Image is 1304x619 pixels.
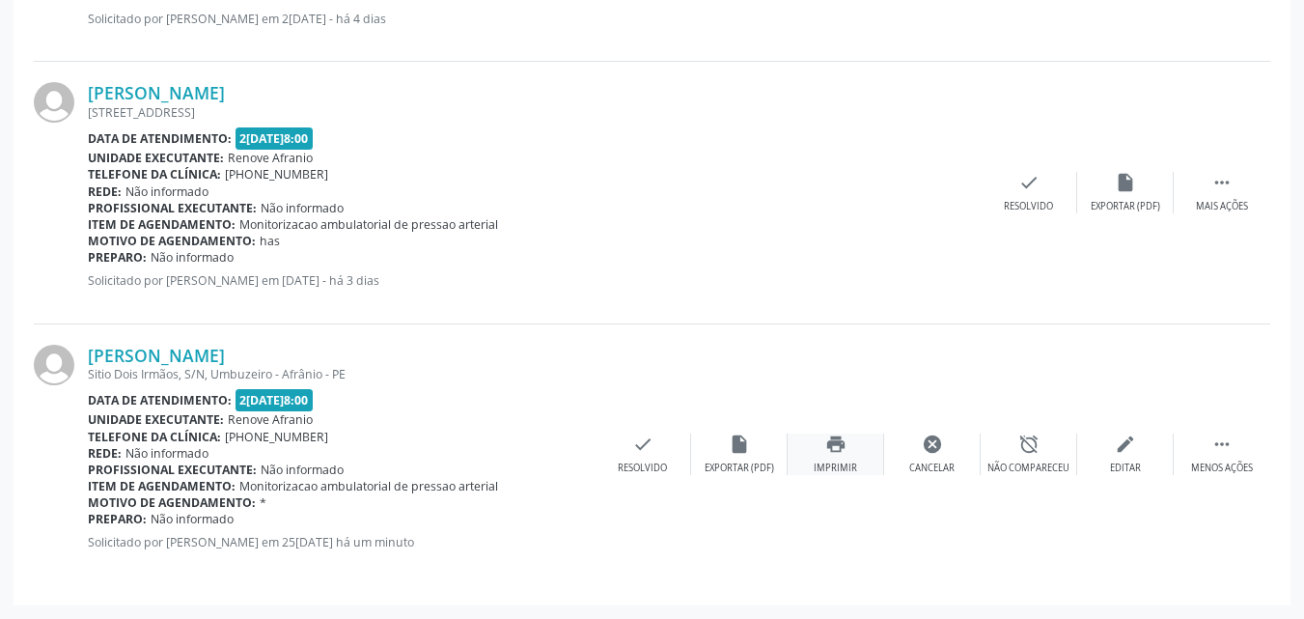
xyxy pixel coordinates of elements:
b: Unidade executante: [88,411,224,428]
img: img [34,82,74,123]
span: Renove Afranio [228,411,313,428]
span: 2[DATE]8:00 [236,127,314,150]
b: Item de agendamento: [88,478,236,494]
b: Item de agendamento: [88,216,236,233]
span: Não informado [125,183,208,200]
i: alarm_off [1018,434,1040,455]
b: Rede: [88,445,122,462]
div: Não compareceu [987,462,1069,475]
div: Resolvido [618,462,667,475]
b: Telefone da clínica: [88,429,221,445]
i: cancel [922,434,943,455]
div: Resolvido [1004,200,1053,213]
p: Solicitado por [PERSON_NAME] em 2[DATE] - há 4 dias [88,11,981,27]
div: Cancelar [909,462,955,475]
img: img [34,345,74,385]
span: Monitorizacao ambulatorial de pressao arterial [239,478,498,494]
div: Menos ações [1191,462,1253,475]
span: Não informado [151,249,234,266]
b: Data de atendimento: [88,130,232,147]
i:  [1211,434,1233,455]
i: print [825,434,846,455]
i: insert_drive_file [1115,172,1136,193]
b: Unidade executante: [88,150,224,166]
div: Mais ações [1196,200,1248,213]
div: [STREET_ADDRESS] [88,104,981,121]
b: Data de atendimento: [88,392,232,408]
span: [PHONE_NUMBER] [225,166,328,183]
i: insert_drive_file [729,434,750,455]
b: Telefone da clínica: [88,166,221,183]
div: Sitio Dois Irmãos, S/N, Umbuzeiro - Afrânio - PE [88,366,595,382]
span: Não informado [261,200,344,216]
span: has [260,233,280,249]
p: Solicitado por [PERSON_NAME] em [DATE] - há 3 dias [88,272,981,289]
span: Não informado [261,462,344,478]
span: Monitorizacao ambulatorial de pressao arterial [239,216,498,233]
span: [PHONE_NUMBER] [225,429,328,445]
div: Editar [1110,462,1141,475]
a: [PERSON_NAME] [88,82,225,103]
i: check [1018,172,1040,193]
div: Exportar (PDF) [705,462,774,475]
i: edit [1115,434,1136,455]
b: Preparo: [88,249,147,266]
i: check [632,434,653,455]
span: Não informado [125,445,208,462]
span: 2[DATE]8:00 [236,389,314,411]
b: Motivo de agendamento: [88,494,256,511]
b: Rede: [88,183,122,200]
a: [PERSON_NAME] [88,345,225,366]
b: Profissional executante: [88,200,257,216]
b: Preparo: [88,511,147,527]
b: Motivo de agendamento: [88,233,256,249]
div: Imprimir [814,462,857,475]
b: Profissional executante: [88,462,257,478]
span: Não informado [151,511,234,527]
p: Solicitado por [PERSON_NAME] em 25[DATE] há um minuto [88,534,595,550]
i:  [1211,172,1233,193]
span: Renove Afranio [228,150,313,166]
div: Exportar (PDF) [1091,200,1160,213]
